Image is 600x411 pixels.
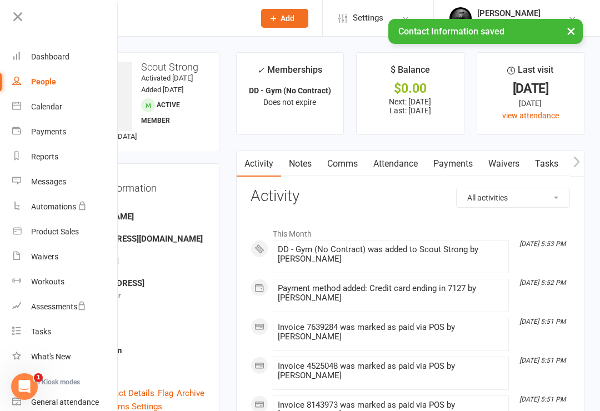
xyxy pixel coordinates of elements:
[278,323,504,342] div: Invoice 7639284 was marked as paid via POS by [PERSON_NAME]
[70,212,204,222] strong: [PERSON_NAME]
[12,194,117,219] a: Automations
[31,327,51,336] div: Tasks
[237,151,281,177] a: Activity
[261,9,308,28] button: Add
[278,362,504,380] div: Invoice 4525048 was marked as paid via POS by [PERSON_NAME]
[278,284,504,303] div: Payment method added: Credit card ending in 7127 by [PERSON_NAME]
[507,63,553,83] div: Last visit
[70,345,204,355] strong: Gym - Gin Gin
[70,358,204,369] div: Joined
[281,14,294,23] span: Add
[12,119,117,144] a: Payments
[12,294,117,319] a: Assessments
[177,387,204,400] a: Archive
[31,302,86,311] div: Assessments
[249,86,331,95] strong: DD - Gym (No Contract)
[70,323,204,333] strong: [DATE]
[12,69,117,94] a: People
[481,151,527,177] a: Waivers
[70,224,204,235] div: Email
[519,357,566,364] i: [DATE] 5:51 PM
[257,63,322,83] div: Memberships
[70,269,204,279] div: Address
[31,77,56,86] div: People
[12,244,117,269] a: Waivers
[11,373,38,400] iframe: Intercom live chat
[66,11,247,26] input: Search...
[477,18,541,28] div: Got Active Fitness
[12,319,117,344] a: Tasks
[12,269,117,294] a: Workouts
[70,202,204,213] div: Owner
[353,6,383,31] span: Settings
[519,395,566,403] i: [DATE] 5:51 PM
[426,151,481,177] a: Payments
[70,234,204,244] strong: [EMAIL_ADDRESS][DOMAIN_NAME]
[367,97,453,115] p: Next: [DATE] Last: [DATE]
[31,227,79,236] div: Product Sales
[263,98,316,107] span: Does not expire
[31,52,69,61] div: Dashboard
[388,19,583,44] div: Contact Information saved
[391,63,430,83] div: $ Balance
[12,344,117,369] a: What's New
[70,247,204,257] div: Mobile Number
[70,314,204,324] div: Date of Birth
[487,97,574,109] div: [DATE]
[70,256,204,266] strong: 0476446731
[31,127,66,136] div: Payments
[449,7,472,29] img: thumb_image1544090673.png
[31,352,71,361] div: What's New
[251,222,570,240] li: This Month
[31,202,76,211] div: Automations
[257,65,264,76] i: ✓
[12,94,117,119] a: Calendar
[477,8,541,18] div: [PERSON_NAME]
[502,111,559,120] a: view attendance
[487,83,574,94] div: [DATE]
[70,368,204,378] strong: -
[519,279,566,287] i: [DATE] 5:52 PM
[68,178,204,194] h3: Contact information
[12,44,117,69] a: Dashboard
[527,151,566,177] a: Tasks
[34,373,43,382] span: 1
[519,318,566,325] i: [DATE] 5:51 PM
[31,177,66,186] div: Messages
[31,398,99,407] div: General attendance
[12,169,117,194] a: Messages
[70,301,204,311] strong: #66
[63,62,210,73] h3: Scout Strong
[70,278,204,288] strong: [STREET_ADDRESS]
[31,277,64,286] div: Workouts
[141,101,180,124] span: Active member
[70,336,204,347] div: Location
[12,144,117,169] a: Reports
[278,245,504,264] div: DD - Gym (No Contract) was added to Scout Strong by [PERSON_NAME]
[367,83,453,94] div: $0.00
[31,152,58,161] div: Reports
[561,19,581,43] button: ×
[70,291,204,302] div: Member Number
[281,151,319,177] a: Notes
[251,188,570,205] h3: Activity
[366,151,426,177] a: Attendance
[31,102,62,111] div: Calendar
[31,252,58,261] div: Waivers
[141,74,193,82] time: Activated [DATE]
[519,240,566,248] i: [DATE] 5:53 PM
[141,86,183,94] time: Added [DATE]
[158,387,173,400] a: Flag
[12,219,117,244] a: Product Sales
[319,151,366,177] a: Comms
